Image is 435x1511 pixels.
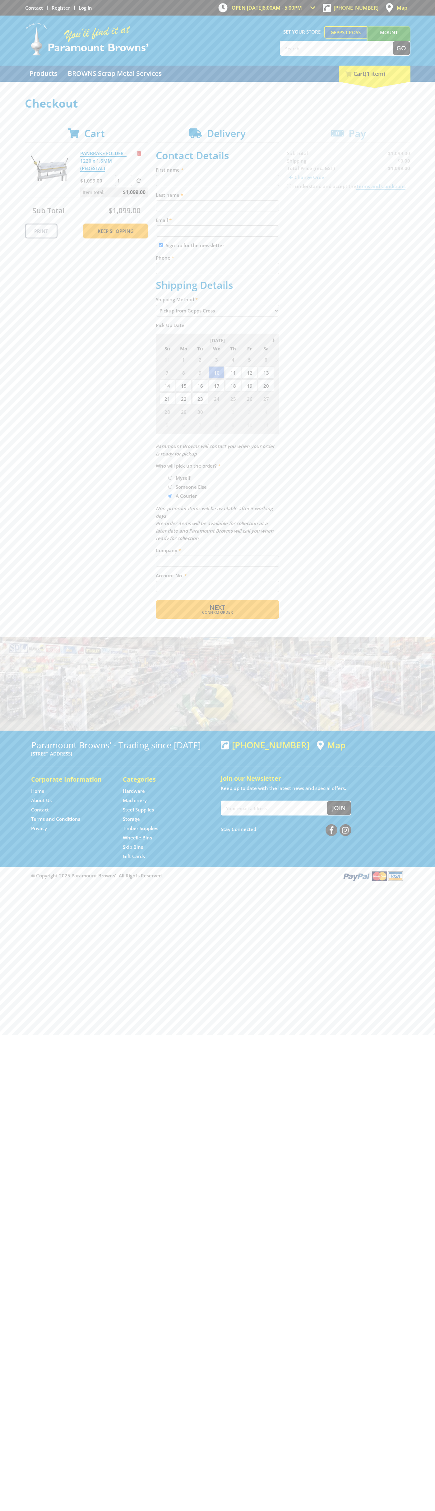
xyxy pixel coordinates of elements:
label: Pick Up Date [156,321,279,329]
span: Delivery [207,127,246,140]
span: Set your store [280,26,324,37]
a: Keep Shopping [83,224,148,238]
span: 11 [258,418,274,431]
p: [STREET_ADDRESS] [31,750,215,757]
span: 4 [258,405,274,418]
span: 18 [225,379,241,392]
span: 5 [159,418,175,431]
div: ® Copyright 2025 Paramount Browns'. All Rights Reserved. [25,870,410,882]
h5: Join our Newsletter [221,774,404,783]
span: 17 [209,379,224,392]
span: Next [210,603,225,612]
a: Go to the Products page [25,66,62,82]
a: Go to the Storage page [123,816,140,822]
span: 3 [242,405,257,418]
input: Please enter the courier company name. [156,556,279,567]
a: Go to the Gift Cards page [123,853,145,860]
span: 23 [192,392,208,405]
span: 8 [176,366,192,379]
a: Go to the Steel Supplies page [123,806,154,813]
img: PANBRAKE FOLDER - 1220 x 1.6MM (PEDESTAL) [31,150,68,187]
em: Non-preorder items will be available after 5 working days Pre-order items will be available for c... [156,505,274,541]
input: Please enter your last name. [156,200,279,211]
span: $1,099.00 [109,206,141,215]
input: Your email address [221,801,327,815]
a: Go to the Privacy page [31,825,47,832]
a: Go to the Skip Bins page [123,844,143,850]
span: Mo [176,344,192,353]
h1: Checkout [25,97,410,110]
div: Cart [339,66,410,82]
span: $1,099.00 [123,187,146,197]
span: 24 [209,392,224,405]
span: 30 [192,405,208,418]
span: 5 [242,353,257,366]
a: PANBRAKE FOLDER - 1220 x 1.6MM (PEDESTAL) [80,150,127,172]
span: 29 [176,405,192,418]
span: Sa [258,344,274,353]
input: Please select who will pick up the order. [168,494,172,498]
span: Th [225,344,241,353]
label: Who will pick up the order? [156,462,279,469]
p: Keep up to date with the latest news and special offers. [221,784,404,792]
label: Company [156,547,279,554]
span: 20 [258,379,274,392]
span: Sub Total [32,206,64,215]
span: [DATE] [210,337,225,344]
span: 6 [258,353,274,366]
input: Please select who will pick up the order. [168,476,172,480]
a: Go to the registration page [52,5,70,11]
input: Please select who will pick up the order. [168,485,172,489]
input: Search [280,41,393,55]
span: 4 [225,353,241,366]
span: 26 [242,392,257,405]
div: Stay Connected [221,822,351,837]
h3: Paramount Browns' - Trading since [DATE] [31,740,215,750]
a: Remove from cart [137,150,141,156]
img: Paramount Browns' [25,22,149,56]
button: Next Confirm order [156,600,279,619]
label: Shipping Method [156,296,279,303]
span: 21 [159,392,175,405]
span: Fr [242,344,257,353]
span: Confirm order [169,611,266,614]
span: 11 [225,366,241,379]
a: Go to the Contact page [31,806,49,813]
span: 1 [209,405,224,418]
span: 12 [242,366,257,379]
p: $1,099.00 [80,177,113,184]
label: Phone [156,254,279,261]
span: 16 [192,379,208,392]
span: 10 [209,366,224,379]
h2: Contact Details [156,150,279,161]
label: Last name [156,191,279,199]
input: Please enter your account number. [156,581,279,592]
a: Go to the Contact page [25,5,43,11]
button: Go [393,41,410,55]
span: 6 [176,418,192,431]
span: 2 [192,353,208,366]
input: Please enter your first name. [156,175,279,186]
a: View a map of Gepps Cross location [317,740,345,750]
h5: Corporate Information [31,775,110,784]
input: Please enter your telephone number. [156,263,279,274]
a: Go to the About Us page [31,797,52,804]
h2: Shipping Details [156,279,279,291]
span: 28 [159,405,175,418]
select: Please select a shipping method. [156,305,279,317]
span: 13 [258,366,274,379]
span: 31 [159,353,175,366]
em: Paramount Browns will contact you when your order is ready for pickup [156,443,275,457]
span: 9 [225,418,241,431]
a: Go to the Home page [31,788,44,794]
span: 10 [242,418,257,431]
span: 14 [159,379,175,392]
span: (1 item) [365,70,385,77]
span: 8 [209,418,224,431]
div: [PHONE_NUMBER] [221,740,309,750]
span: We [209,344,224,353]
span: 9 [192,366,208,379]
a: Go to the BROWNS Scrap Metal Services page [63,66,166,82]
a: Go to the Machinery page [123,797,147,804]
span: 19 [242,379,257,392]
